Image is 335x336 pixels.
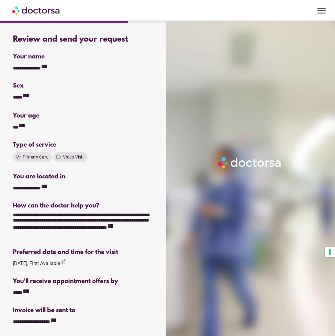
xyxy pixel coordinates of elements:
img: Logo-Doctorsa-trans-White-partial-flat.png [216,155,283,170]
div: Your name [13,53,154,60]
div: You'll receive appointment offers by [13,278,154,285]
div: Your age [13,112,83,119]
div: How can the doctor help you? [13,202,154,209]
div: Invoice will be sent to [13,307,154,314]
div: Preferred date and time for the visit [13,249,154,256]
button: Your consent preferences for tracking technologies [325,247,335,257]
span: Video Visit [63,155,84,159]
span: Primary Care [23,155,48,159]
span: menu [316,5,327,17]
i: edit_square [60,259,66,265]
img: Doctorsa.com [12,3,61,17]
div: Type of service [13,141,154,148]
div: Sex [13,82,154,89]
i: stethoscope [15,154,21,160]
div: Review and send your request [13,35,154,44]
i: videocam [56,154,62,160]
div: You are located in [13,173,154,180]
div: [DATE], First Available [13,259,66,267]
